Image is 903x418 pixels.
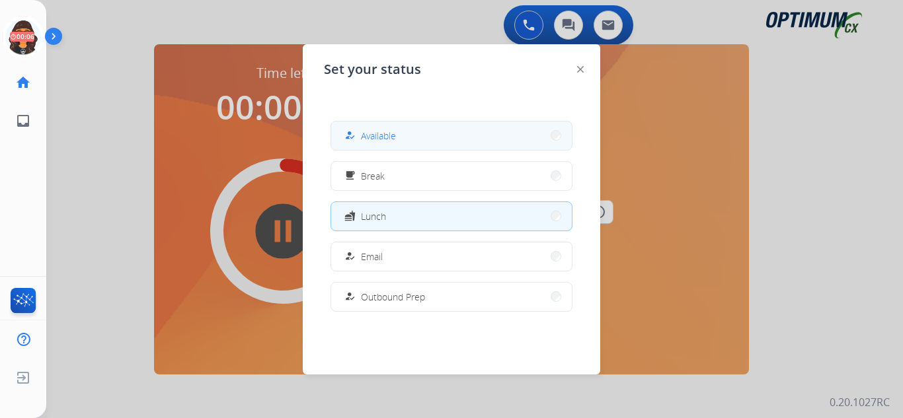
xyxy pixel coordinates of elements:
[331,162,572,190] button: Break
[361,169,385,183] span: Break
[830,394,890,410] p: 0.20.1027RC
[324,60,421,79] span: Set your status
[344,251,356,262] mat-icon: how_to_reg
[331,283,572,311] button: Outbound Prep
[361,129,396,143] span: Available
[15,75,31,90] mat-icon: home
[331,202,572,230] button: Lunch
[361,250,383,263] span: Email
[577,66,584,73] img: close-button
[15,113,31,129] mat-icon: inbox
[344,130,356,141] mat-icon: how_to_reg
[361,209,386,223] span: Lunch
[331,242,572,271] button: Email
[361,290,425,304] span: Outbound Prep
[344,211,356,222] mat-icon: fastfood
[344,291,356,302] mat-icon: how_to_reg
[331,122,572,150] button: Available
[344,170,356,182] mat-icon: free_breakfast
